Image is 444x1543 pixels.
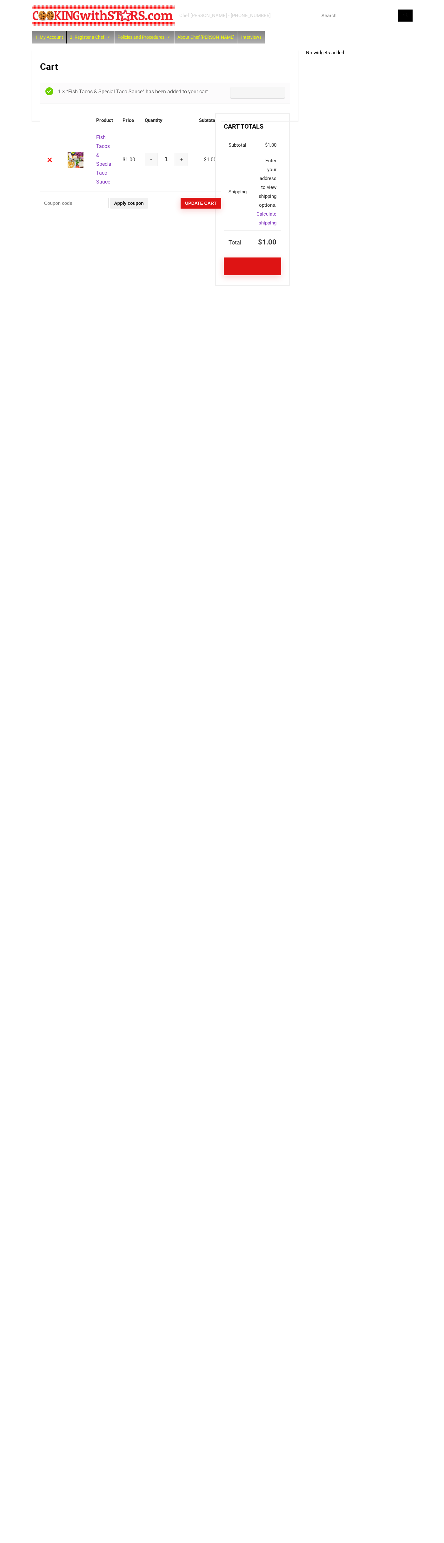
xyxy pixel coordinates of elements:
input: Search [317,10,413,22]
th: Quantity [140,113,194,128]
a: About Chef [PERSON_NAME] [174,31,238,43]
bdi: 1.00 [258,238,276,246]
h1: Cart [40,61,290,72]
a: 1. My Account [32,31,66,43]
a: Fish Tacos & Special Taco Sauce [96,134,113,185]
button: Update cart [181,198,221,209]
th: Price [118,113,140,128]
img: Chef Paula's Cooking With Stars [32,5,175,26]
input: Coupon code [40,198,109,208]
span: $ [204,157,207,163]
button: Apply coupon [110,198,148,209]
button: Search [398,10,413,22]
button: - [145,153,158,166]
div: 1 × “Fish Tacos & Special Taco Sauce” has been added to your cart. [40,82,290,104]
span: $ [123,157,125,163]
bdi: 1.00 [123,157,135,163]
img: Fish Tacos & Special Taco Sauce [68,152,83,168]
th: Subtotal [224,137,251,153]
bdi: 1.00 [204,157,216,163]
a: Continue shopping [230,87,285,98]
th: Subtotal [194,113,221,128]
a: 2. Register a Chef [67,31,114,43]
a: Interviews [238,31,265,43]
span: Enter your address to view shipping options. [259,158,276,208]
h2: Cart totals [224,122,281,131]
th: Shipping [224,153,251,231]
a: Remove Fish Tacos & Special Taco Sauce from cart [45,155,55,165]
th: Product [91,113,118,128]
div: Chef [PERSON_NAME] - [PHONE_NUMBER] [179,12,271,19]
th: Total [224,231,251,250]
a: Calculate shipping [256,211,276,226]
input: Qty [158,153,175,166]
span: $ [258,238,262,246]
p: No widgets added [306,50,413,56]
a: Proceed to checkout [224,257,281,275]
button: + [175,153,188,166]
span: $ [265,142,268,148]
bdi: 1.00 [265,142,276,148]
a: Policies and Procedures [114,31,174,43]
